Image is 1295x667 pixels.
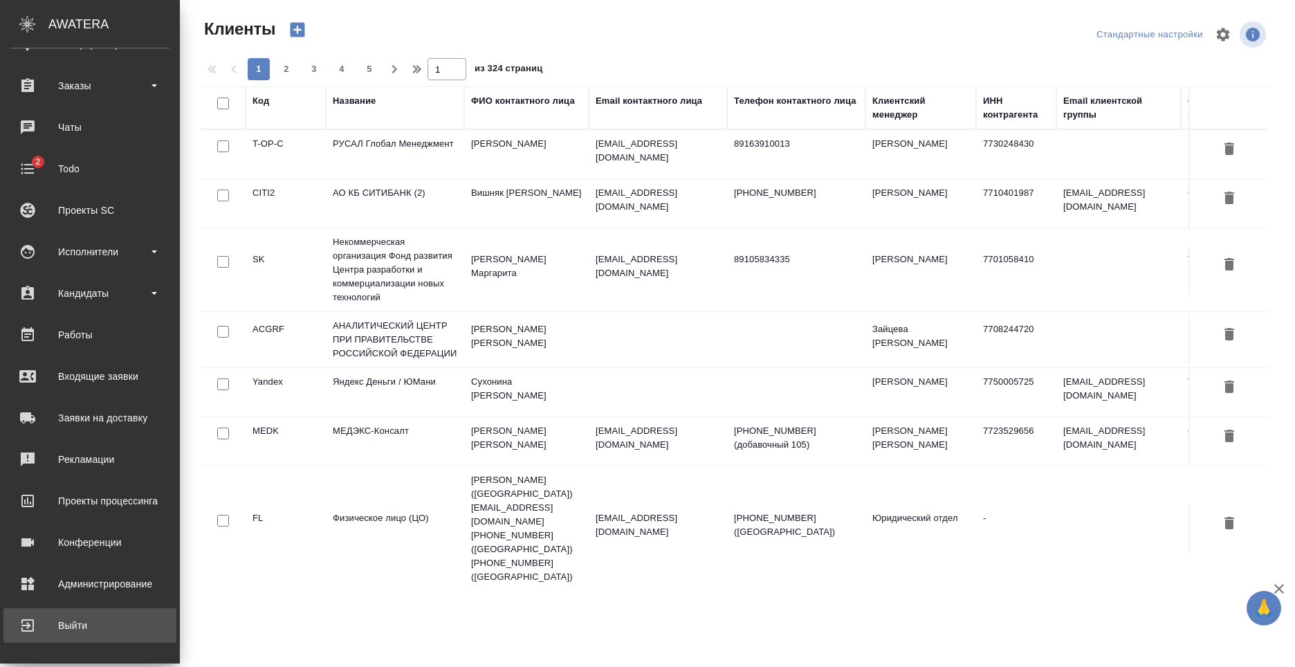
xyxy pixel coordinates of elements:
button: Создать [281,18,314,42]
div: Телефон контактного лица [734,94,856,108]
div: Todo [10,158,169,179]
button: 5 [358,58,380,80]
div: Ответственная команда [1188,94,1285,122]
a: Работы [3,318,176,352]
a: Входящие заявки [3,359,176,394]
td: [PERSON_NAME] [865,179,976,228]
p: [EMAIL_ADDRESS][DOMAIN_NAME] [596,253,720,280]
td: Зайцева [PERSON_NAME] [865,316,976,364]
td: [PERSON_NAME] [464,130,589,179]
td: SK [246,246,326,294]
div: Клиентский менеджер [872,94,969,122]
div: Входящие заявки [10,366,169,387]
td: T-OP-C [246,130,326,179]
p: 89105834335 [734,253,858,266]
span: 🙏 [1252,594,1276,623]
a: Проекты SC [3,193,176,228]
p: [PHONE_NUMBER] (добавочный 105) [734,424,858,452]
button: Удалить [1218,375,1241,401]
td: CITI2 [246,179,326,228]
p: [PHONE_NUMBER] ([GEOGRAPHIC_DATA]) [734,511,858,539]
div: Название [333,94,376,108]
div: Администрирование [10,574,169,594]
td: 7730248430 [976,130,1056,179]
td: FL [246,504,326,553]
td: [EMAIL_ADDRESS][DOMAIN_NAME] [1056,368,1181,417]
div: Работы [10,325,169,345]
span: Клиенты [201,18,275,40]
div: Email клиентской группы [1063,94,1174,122]
button: Удалить [1218,137,1241,163]
div: Кандидаты [10,283,169,304]
button: Удалить [1218,186,1241,212]
div: Заявки на доставку [10,408,169,428]
td: Русал [1181,130,1292,179]
div: split button [1093,24,1206,46]
td: [PERSON_NAME] [PERSON_NAME] [464,316,589,364]
td: Технический [1181,246,1292,294]
p: [EMAIL_ADDRESS][DOMAIN_NAME] [596,511,720,539]
a: Чаты [3,110,176,145]
div: AWATERA [48,10,180,38]
a: Рекламации [3,442,176,477]
td: Вишняк [PERSON_NAME] [464,179,589,228]
button: Удалить [1218,253,1241,278]
button: 4 [331,58,353,80]
span: 5 [358,62,380,76]
span: из 324 страниц [475,60,542,80]
td: [PERSON_NAME] ([GEOGRAPHIC_DATA]) [EMAIL_ADDRESS][DOMAIN_NAME] [PHONE_NUMBER] ([GEOGRAPHIC_DATA])... [464,466,589,591]
div: Email контактного лица [596,94,702,108]
span: 4 [331,62,353,76]
td: Таганка [1181,368,1292,417]
button: 🙏 [1247,591,1281,625]
td: Сити [1181,179,1292,228]
td: АО КБ СИТИБАНК (2) [326,179,464,228]
td: ACGRF [246,316,326,364]
div: Выйти [10,615,169,636]
div: Исполнители [10,241,169,262]
td: 7710401987 [976,179,1056,228]
td: 7723529656 [976,417,1056,466]
div: Заказы [10,75,169,96]
td: Физическое лицо (ЦО) [326,504,464,553]
div: Код [252,94,269,108]
p: [EMAIL_ADDRESS][DOMAIN_NAME] [596,424,720,452]
td: Сухонина [PERSON_NAME] [464,368,589,417]
td: 7708244720 [976,316,1056,364]
td: ЦО [1181,504,1292,553]
td: [PERSON_NAME] [PERSON_NAME] [865,417,976,466]
td: Сити3 [1181,417,1292,466]
td: [PERSON_NAME] Маргарита [464,246,589,294]
div: Проекты SC [10,200,169,221]
p: 89163910013 [734,137,858,151]
div: ИНН контрагента [983,94,1049,122]
button: Удалить [1218,322,1241,348]
td: АНАЛИТИЧЕСКИЙ ЦЕНТР ПРИ ПРАВИТЕЛЬСТВЕ РОССИЙСКОЙ ФЕДЕРАЦИИ [326,312,464,367]
a: Администрирование [3,567,176,601]
span: 2 [27,155,48,169]
a: Выйти [3,608,176,643]
td: MEDK [246,417,326,466]
div: Конференции [10,532,169,553]
td: [EMAIL_ADDRESS][DOMAIN_NAME] [1056,179,1181,228]
span: Посмотреть информацию [1240,21,1269,48]
div: ФИО контактного лица [471,94,575,108]
td: 7750005725 [976,368,1056,417]
td: [PERSON_NAME] [865,246,976,294]
div: Рекламации [10,449,169,470]
span: 2 [275,62,297,76]
td: [PERSON_NAME] [865,130,976,179]
td: МЕДЭКС-Консалт [326,417,464,466]
td: 7701058410 [976,246,1056,294]
button: Удалить [1218,511,1241,537]
td: Некоммерческая организация Фонд развития Центра разработки и коммерциализации новых технологий [326,228,464,311]
a: Заявки на доставку [3,401,176,435]
td: [PERSON_NAME] [865,368,976,417]
td: РУСАЛ Глобал Менеджмент [326,130,464,179]
td: Яндекс Деньги / ЮМани [326,368,464,417]
td: [PERSON_NAME] [PERSON_NAME] [464,417,589,466]
a: 2Todo [3,152,176,186]
td: - [976,504,1056,553]
button: Удалить [1218,424,1241,450]
div: Проекты процессинга [10,491,169,511]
